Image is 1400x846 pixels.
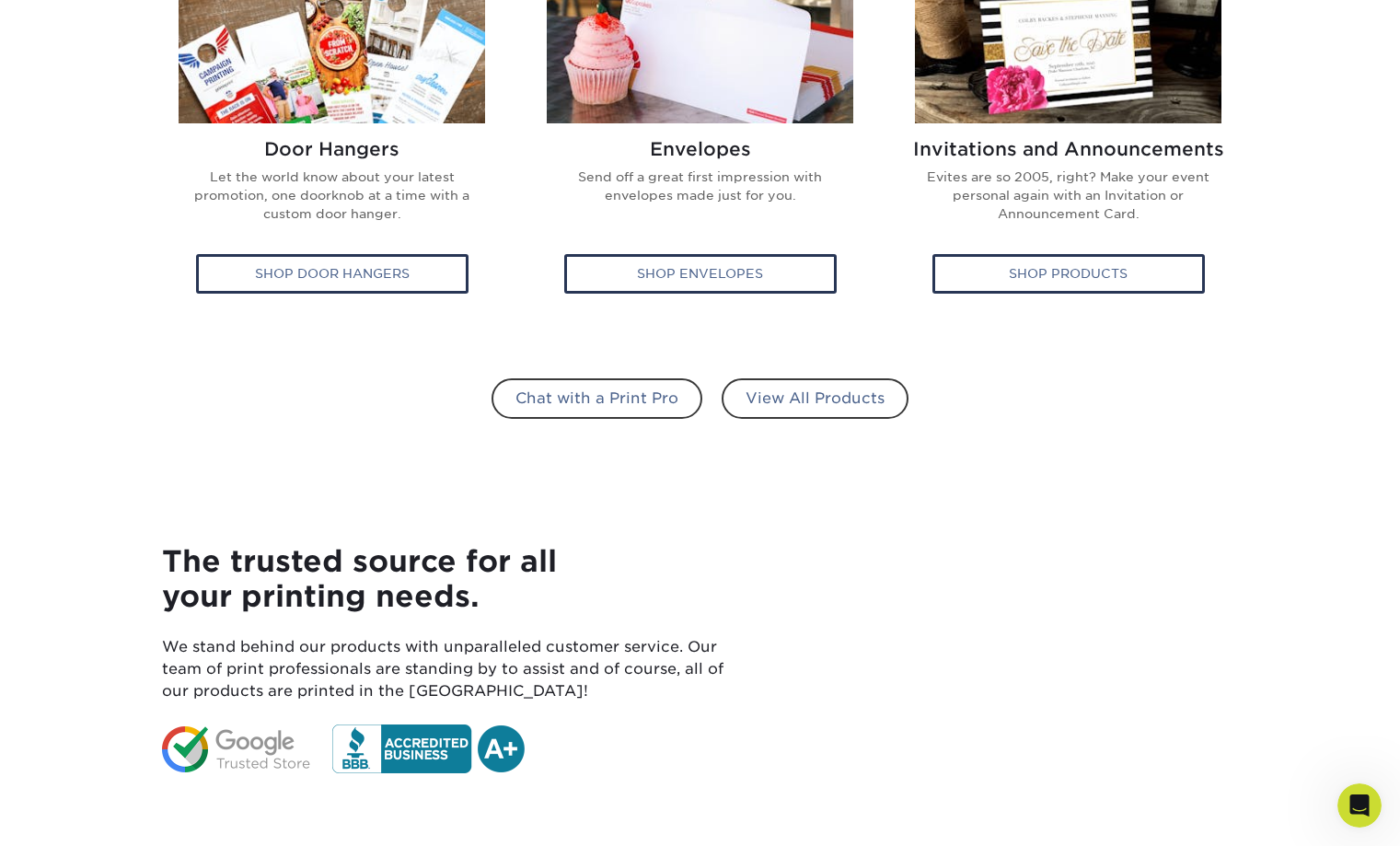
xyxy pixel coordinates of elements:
[806,500,1239,822] iframe: Customer reviews powered by Trustpilot
[1337,783,1382,828] iframe: Intercom live chat
[564,254,837,293] div: Shop Envelopes
[492,378,702,419] a: Chat with a Print Pro
[162,726,313,772] img: Google Trusted Store
[932,254,1205,293] div: Shop Products
[177,138,488,160] h2: Door Hangers
[19,550,349,581] textarea: Message…
[310,596,341,625] button: Send a message…
[913,168,1224,238] p: Evites are so 2005, right? Make your event personal again with an Invitation or Announcement Card.
[162,544,748,615] h4: The trusted source for all your printing needs.
[281,603,295,618] button: Emoji picker
[30,502,338,549] input: Your email
[332,724,525,773] img: BBB A+
[162,636,748,702] p: We stand behind our products with unparalleled customer service. Our team of print professionals ...
[913,138,1224,160] h2: Invitations and Announcements
[722,378,908,419] a: View All Products
[545,138,856,160] h2: Envelopes
[545,168,856,220] p: Send off a great first impression with envelopes made just for you.
[177,168,488,238] p: Let the world know about your latest promotion, one doorknob at a time with a custom door hanger.
[196,254,469,293] div: Shop Door Hangers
